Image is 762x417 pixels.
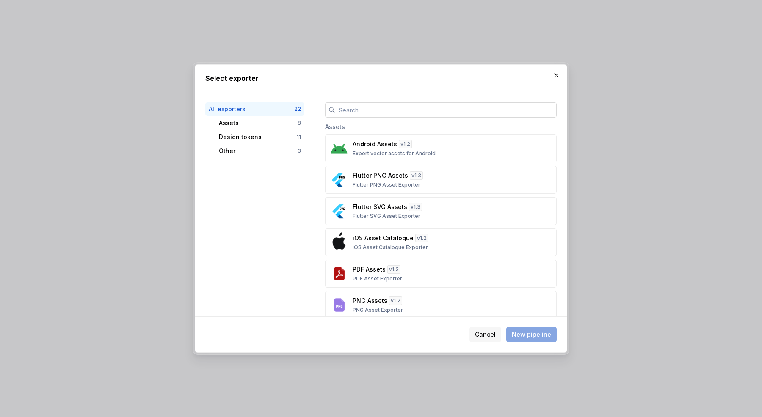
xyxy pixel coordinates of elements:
button: PDF Assetsv1.2PDF Asset Exporter [325,260,557,288]
p: Flutter PNG Asset Exporter [353,181,420,188]
p: Android Assets [353,140,397,148]
div: 22 [294,106,301,112]
p: PDF Assets [353,265,386,274]
button: iOS Asset Cataloguev1.2iOS Asset Catalogue Exporter [325,228,557,256]
p: Export vector assets for Android [353,150,436,157]
button: Design tokens11 [215,130,304,144]
div: Other [219,147,298,155]
div: Design tokens [219,133,297,141]
span: Cancel [475,330,496,339]
div: Assets [219,119,298,127]
p: PNG Assets [353,296,387,305]
input: Search... [335,102,557,118]
div: v 1.3 [410,171,423,180]
div: Assets [325,118,557,134]
div: All exporters [209,105,294,113]
div: 8 [298,120,301,126]
div: v 1.2 [415,234,428,242]
button: Flutter PNG Assetsv1.3Flutter PNG Asset Exporter [325,166,557,194]
div: v 1.2 [399,140,412,148]
p: PNG Asset Exporter [353,307,403,313]
button: All exporters22 [205,102,304,116]
button: Cancel [469,327,501,342]
div: v 1.2 [387,265,400,274]
p: Flutter SVG Assets [353,203,407,211]
button: Assets8 [215,116,304,130]
div: 3 [298,148,301,154]
p: iOS Asset Catalogue Exporter [353,244,428,251]
p: Flutter PNG Assets [353,171,408,180]
button: Android Assetsv1.2Export vector assets for Android [325,134,557,162]
p: iOS Asset Catalogue [353,234,414,242]
button: Flutter SVG Assetsv1.3Flutter SVG Asset Exporter [325,197,557,225]
p: PDF Asset Exporter [353,275,402,282]
button: Other3 [215,144,304,158]
button: PNG Assetsv1.2PNG Asset Exporter [325,291,557,319]
div: v 1.2 [389,296,402,305]
div: 11 [297,134,301,140]
h2: Select exporter [205,73,557,83]
div: v 1.3 [409,203,422,211]
p: Flutter SVG Asset Exporter [353,213,420,219]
